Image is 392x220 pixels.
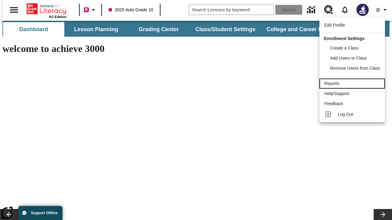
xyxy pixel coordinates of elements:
span: Feedback [324,101,343,106]
span: Log Out [338,112,353,117]
span: Edit Profile [324,23,345,28]
span: Help/Support [324,91,349,96]
span: Create a Class [330,46,359,50]
span: Add Users to Class [330,56,367,61]
span: Reports [324,81,339,86]
span: Remove Users from Class [330,66,380,71]
span: Enrollment Settings [324,36,364,41]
